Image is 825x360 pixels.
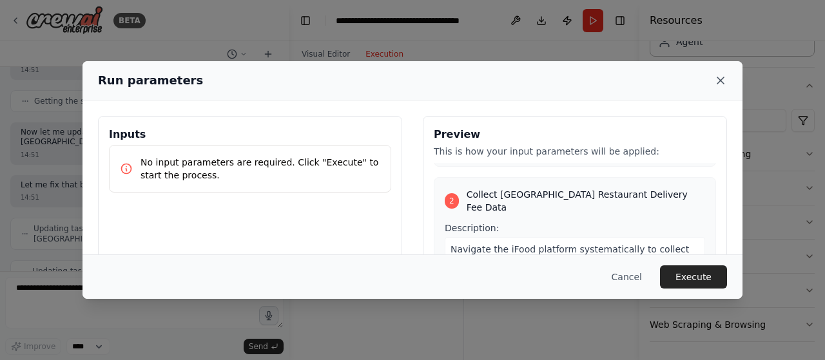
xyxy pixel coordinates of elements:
[445,223,499,233] span: Description:
[98,71,203,90] h2: Run parameters
[467,188,705,214] span: Collect [GEOGRAPHIC_DATA] Restaurant Delivery Fee Data
[434,127,716,142] h3: Preview
[109,127,391,142] h3: Inputs
[660,265,727,289] button: Execute
[601,265,652,289] button: Cancel
[445,193,459,209] div: 2
[434,145,716,158] p: This is how your input parameters will be applied:
[141,156,380,182] p: No input parameters are required. Click "Execute" to start the process.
